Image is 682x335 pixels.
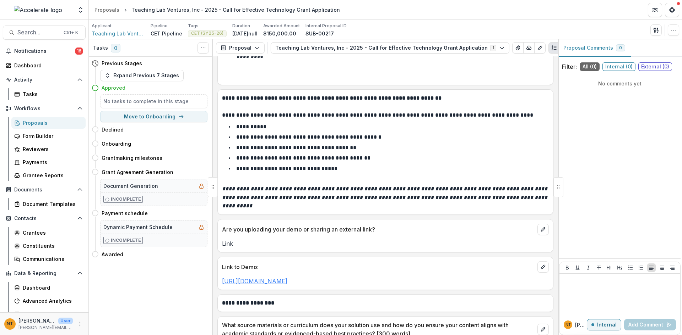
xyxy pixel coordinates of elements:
[232,30,258,37] p: [DATE]null
[216,42,265,54] button: Proposal
[3,103,86,114] button: Open Workflows
[103,223,173,231] h5: Dynamic Payment Schedule
[111,196,141,202] p: Incomplete
[3,45,86,57] button: Notifications16
[23,284,80,291] div: Dashboard
[131,6,340,13] div: Teaching Lab Ventures, Inc - 2025 - Call for Effective Technology Grant Application
[3,184,86,195] button: Open Documents
[563,263,572,272] button: Bold
[102,140,131,147] h4: Onboarding
[151,30,182,37] p: CET Pipeline
[102,251,123,258] h4: Awarded
[602,62,635,71] span: Internal ( 0 )
[92,23,112,29] p: Applicant
[14,106,74,112] span: Workflows
[605,263,613,272] button: Heading 1
[14,48,75,54] span: Notifications
[658,263,666,272] button: Align Center
[58,318,73,324] p: User
[305,30,334,37] p: SUB-00217
[222,239,549,248] p: Link
[305,23,347,29] p: Internal Proposal ID
[665,3,679,17] button: Get Help
[14,6,62,14] img: Accelerate logo
[76,3,86,17] button: Open entity switcher
[565,323,571,326] div: Nakia Towns
[191,31,223,36] span: CET (SY25-26)
[7,322,13,326] div: Nakia Towns
[92,5,343,15] nav: breadcrumb
[62,29,80,37] div: Ctrl + K
[537,324,549,335] button: edit
[11,143,86,155] a: Reviewers
[584,263,592,272] button: Italicize
[11,240,86,252] a: Constituents
[14,187,74,193] span: Documents
[197,42,209,54] button: Toggle View Cancelled Tasks
[14,270,74,277] span: Data & Reporting
[271,42,509,54] button: Teaching Lab Ventures, Inc - 2025 - Call for Effective Technology Grant Application1
[668,263,677,272] button: Align Right
[3,26,86,40] button: Search...
[624,319,676,330] button: Add Comment
[11,295,86,307] a: Advanced Analytics
[103,182,158,190] h5: Document Generation
[537,224,549,235] button: edit
[14,216,74,222] span: Contacts
[3,213,86,224] button: Open Contacts
[587,319,621,330] button: Internal
[17,29,59,36] span: Search...
[23,145,80,153] div: Reviewers
[102,154,162,162] h4: Grantmaking milestones
[534,42,546,54] button: Edit as form
[648,3,662,17] button: Partners
[11,169,86,181] a: Grantee Reports
[222,263,535,271] p: Link to Demo:
[619,45,622,50] span: 0
[102,126,124,133] h4: Declined
[76,320,84,328] button: More
[23,229,80,236] div: Grantees
[3,74,86,85] button: Open Activity
[575,321,587,329] p: [PERSON_NAME] T
[11,88,86,100] a: Tasks
[11,253,86,265] a: Communications
[23,158,80,166] div: Payments
[102,168,173,176] h4: Grant Agreement Generation
[92,5,122,15] a: Proposals
[11,308,86,320] a: Data Report
[548,42,560,54] button: Plaintext view
[23,90,80,98] div: Tasks
[75,48,83,55] span: 16
[23,200,80,208] div: Document Templates
[103,97,204,105] h5: No tasks to complete in this stage
[102,84,125,91] h4: Approved
[100,70,184,81] button: Expand Previous 7 Stages
[100,111,207,122] button: Move to Onboarding
[11,282,86,294] a: Dashboard
[14,62,80,69] div: Dashboard
[558,39,631,57] button: Proposal Comments
[573,263,582,272] button: Underline
[18,317,55,324] p: [PERSON_NAME]
[3,60,86,71] a: Dashboard
[11,156,86,168] a: Payments
[597,322,617,328] p: Internal
[595,263,603,272] button: Strike
[14,77,74,83] span: Activity
[92,30,145,37] a: Teaching Lab Ventures, Inc
[111,44,120,52] span: 0
[18,324,73,331] p: [PERSON_NAME][EMAIL_ADDRESS][DOMAIN_NAME]
[638,62,672,71] span: External ( 0 )
[188,23,199,29] p: Tags
[151,23,168,29] p: Pipeline
[111,237,141,244] p: Incomplete
[562,62,577,71] p: Filter:
[23,242,80,250] div: Constituents
[232,23,250,29] p: Duration
[23,297,80,305] div: Advanced Analytics
[616,263,624,272] button: Heading 2
[263,23,300,29] p: Awarded Amount
[562,80,678,87] p: No comments yet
